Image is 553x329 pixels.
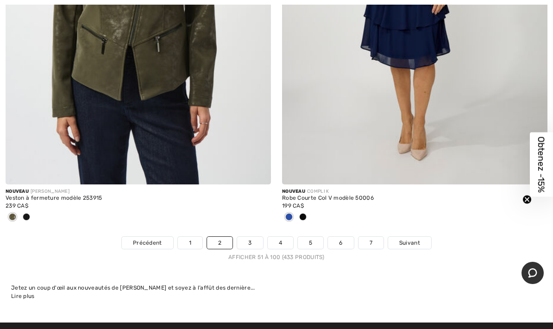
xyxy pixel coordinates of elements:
div: Black [19,210,33,225]
a: Suivant [388,237,431,249]
div: Navy [282,210,296,225]
span: Obtenez -15% [536,137,547,193]
a: 5 [298,237,323,249]
div: Jetez un coup d'œil aux nouveautés de [PERSON_NAME] et soyez à l’affût des dernière... [11,284,542,292]
a: 7 [358,237,383,249]
span: Précédent [133,239,162,247]
a: 2 [207,237,233,249]
span: 199 CA$ [282,202,304,209]
div: COMPLI K [282,188,547,195]
button: Close teaser [522,195,532,204]
span: 239 CA$ [6,202,28,209]
a: Précédent [122,237,173,249]
iframe: Ouvre un widget dans lequel vous pouvez chatter avec l’un de nos agents [522,262,544,285]
span: Nouveau [6,189,29,194]
span: Suivant [399,239,420,247]
div: Obtenez -15%Close teaser [530,133,553,197]
div: Robe Courte Col V modèle 50006 [282,195,547,202]
a: 6 [328,237,353,249]
span: Lire plus [11,293,35,299]
div: Avocado [6,210,19,225]
div: [PERSON_NAME] [6,188,271,195]
a: 1 [178,237,202,249]
span: Nouveau [282,189,305,194]
div: Veston à fermeture modèle 253915 [6,195,271,202]
div: Black [296,210,310,225]
a: 3 [237,237,263,249]
a: 4 [268,237,293,249]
